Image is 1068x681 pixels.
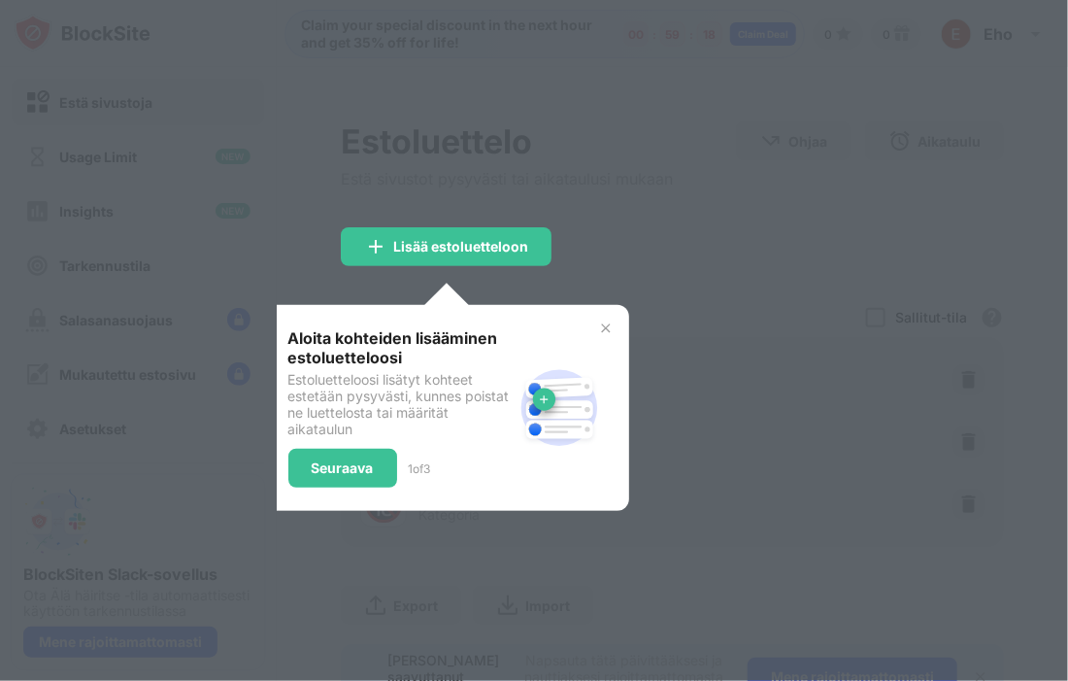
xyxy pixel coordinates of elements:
[288,328,513,367] div: Aloita kohteiden lisääminen estoluetteloosi
[312,460,374,476] div: Seuraava
[598,321,614,336] img: x-button.svg
[288,371,513,437] div: Estoluetteloosi lisätyt kohteet estetään pysyvästi, kunnes poistat ne luettelosta tai määrität ai...
[393,239,528,255] div: Lisää estoluetteloon
[409,461,431,476] div: 1 of 3
[513,361,606,455] img: block-site.svg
